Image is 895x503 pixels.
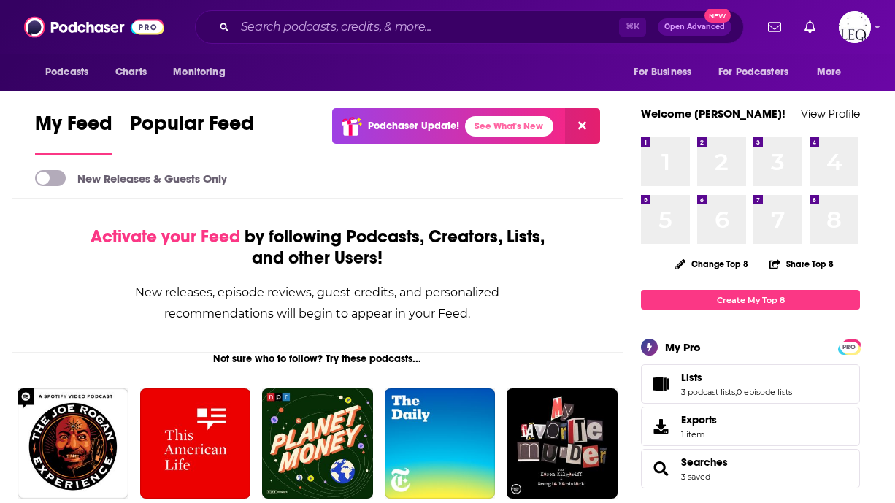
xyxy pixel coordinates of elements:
a: Popular Feed [130,111,254,155]
div: New releases, episode reviews, guest credits, and personalized recommendations will begin to appe... [85,282,550,324]
button: Share Top 8 [769,250,834,278]
div: by following Podcasts, Creators, Lists, and other Users! [85,226,550,269]
div: Search podcasts, credits, & more... [195,10,744,44]
span: ⌘ K [619,18,646,37]
img: This American Life [140,388,251,499]
button: open menu [623,58,710,86]
a: Create My Top 8 [641,290,860,310]
span: Monitoring [173,62,225,82]
span: Open Advanced [664,23,725,31]
div: Not sure who to follow? Try these podcasts... [12,353,623,365]
a: Welcome [PERSON_NAME]! [641,107,785,120]
span: Lists [641,364,860,404]
span: , [735,387,737,397]
a: Show notifications dropdown [762,15,787,39]
span: PRO [840,342,858,353]
img: The Joe Rogan Experience [18,388,128,499]
button: open menu [35,58,107,86]
input: Search podcasts, credits, & more... [235,15,619,39]
img: Planet Money [262,388,373,499]
span: Searches [641,449,860,488]
div: My Pro [665,340,701,354]
button: Open AdvancedNew [658,18,731,36]
button: open menu [709,58,810,86]
a: Exports [641,407,860,446]
button: Show profile menu [839,11,871,43]
a: Lists [646,374,675,394]
span: Logged in as LeoPR [839,11,871,43]
span: Podcasts [45,62,88,82]
a: PRO [840,341,858,352]
a: 3 podcast lists [681,387,735,397]
span: For Business [634,62,691,82]
img: Podchaser - Follow, Share and Rate Podcasts [24,13,164,41]
a: My Feed [35,111,112,155]
a: Charts [106,58,155,86]
a: Searches [681,456,728,469]
a: Show notifications dropdown [799,15,821,39]
span: More [817,62,842,82]
img: The Daily [385,388,496,499]
a: Searches [646,458,675,479]
span: Lists [681,371,702,384]
span: Exports [646,416,675,437]
span: Exports [681,413,717,426]
p: Podchaser Update! [368,120,459,132]
a: 0 episode lists [737,387,792,397]
a: Lists [681,371,792,384]
span: New [704,9,731,23]
button: Change Top 8 [667,255,757,273]
a: New Releases & Guests Only [35,170,227,186]
span: For Podcasters [718,62,788,82]
span: Activate your Feed [91,226,240,247]
span: My Feed [35,111,112,145]
span: Charts [115,62,147,82]
button: open menu [163,58,244,86]
a: See What's New [465,116,553,137]
img: User Profile [839,11,871,43]
img: My Favorite Murder with Karen Kilgariff and Georgia Hardstark [507,388,618,499]
a: 3 saved [681,472,710,482]
span: 1 item [681,429,717,439]
a: View Profile [801,107,860,120]
button: open menu [807,58,860,86]
span: Popular Feed [130,111,254,145]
